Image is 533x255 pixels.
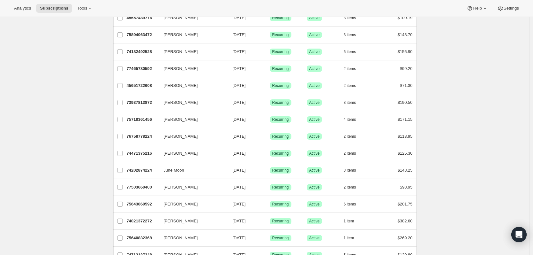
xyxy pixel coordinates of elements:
[309,83,320,88] span: Active
[127,15,159,21] p: 45657489776
[344,236,354,241] span: 1 item
[398,49,413,54] span: $156.90
[160,233,224,243] button: [PERSON_NAME]
[10,4,35,13] button: Analytics
[127,64,413,73] div: 77465780592[PERSON_NAME][DATE]SuccessRecurringSuccessActive2 items$99.20
[164,150,198,157] span: [PERSON_NAME]
[14,6,31,11] span: Analytics
[344,64,363,73] button: 2 items
[233,49,246,54] span: [DATE]
[127,218,159,224] p: 74021372272
[309,151,320,156] span: Active
[233,66,246,71] span: [DATE]
[160,30,224,40] button: [PERSON_NAME]
[127,183,413,192] div: 77503660400[PERSON_NAME][DATE]SuccessRecurringSuccessActive2 items$98.95
[400,83,413,88] span: $71.30
[160,165,224,175] button: June Moon
[398,236,413,240] span: $269.20
[344,47,363,56] button: 6 items
[511,227,527,242] div: Open Intercom Messenger
[309,49,320,54] span: Active
[400,185,413,189] span: $98.95
[127,82,159,89] p: 45651722608
[272,49,289,54] span: Recurring
[400,66,413,71] span: $99.20
[398,202,413,206] span: $201.75
[309,15,320,20] span: Active
[309,66,320,71] span: Active
[127,167,159,174] p: 74202874224
[272,117,289,122] span: Recurring
[344,83,356,88] span: 2 items
[344,219,354,224] span: 1 item
[344,151,356,156] span: 2 items
[160,199,224,209] button: [PERSON_NAME]
[160,47,224,57] button: [PERSON_NAME]
[344,185,356,190] span: 2 items
[127,133,159,140] p: 76758778224
[127,115,413,124] div: 75718361456[PERSON_NAME][DATE]SuccessRecurringSuccessActive4 items$171.15
[164,99,198,106] span: [PERSON_NAME]
[309,134,320,139] span: Active
[164,184,198,190] span: [PERSON_NAME]
[309,100,320,105] span: Active
[463,4,492,13] button: Help
[398,219,413,223] span: $382.60
[344,166,363,175] button: 3 items
[309,219,320,224] span: Active
[272,168,289,173] span: Recurring
[127,132,413,141] div: 76758778224[PERSON_NAME][DATE]SuccessRecurringSuccessActive2 items$113.95
[272,83,289,88] span: Recurring
[504,6,519,11] span: Settings
[344,49,356,54] span: 6 items
[344,115,363,124] button: 4 items
[272,185,289,190] span: Recurring
[398,32,413,37] span: $143.70
[164,32,198,38] span: [PERSON_NAME]
[272,151,289,156] span: Recurring
[309,185,320,190] span: Active
[160,13,224,23] button: [PERSON_NAME]
[272,15,289,20] span: Recurring
[233,202,246,206] span: [DATE]
[127,32,159,38] p: 75894063472
[127,116,159,123] p: 75718361456
[398,100,413,105] span: $190.50
[160,97,224,108] button: [PERSON_NAME]
[127,201,159,207] p: 75643060592
[233,151,246,156] span: [DATE]
[164,133,198,140] span: [PERSON_NAME]
[233,83,246,88] span: [DATE]
[344,117,356,122] span: 4 items
[233,134,246,139] span: [DATE]
[164,201,198,207] span: [PERSON_NAME]
[127,47,413,56] div: 74182492528[PERSON_NAME][DATE]SuccessRecurringSuccessActive6 items$156.90
[309,236,320,241] span: Active
[40,6,68,11] span: Subscriptions
[160,81,224,91] button: [PERSON_NAME]
[272,236,289,241] span: Recurring
[344,149,363,158] button: 2 items
[127,66,159,72] p: 77465780592
[36,4,72,13] button: Subscriptions
[127,98,413,107] div: 73937813872[PERSON_NAME][DATE]SuccessRecurringSuccessActive3 items$190.50
[160,182,224,192] button: [PERSON_NAME]
[309,202,320,207] span: Active
[127,81,413,90] div: 45651722608[PERSON_NAME][DATE]SuccessRecurringSuccessActive2 items$71.30
[272,100,289,105] span: Recurring
[344,202,356,207] span: 6 items
[127,234,413,243] div: 75640832368[PERSON_NAME][DATE]SuccessRecurringSuccessActive1 item$269.20
[127,30,413,39] div: 75894063472[PERSON_NAME][DATE]SuccessRecurringSuccessActive3 items$143.70
[164,218,198,224] span: [PERSON_NAME]
[127,150,159,157] p: 74471375216
[344,168,356,173] span: 3 items
[160,148,224,158] button: [PERSON_NAME]
[160,131,224,142] button: [PERSON_NAME]
[127,235,159,241] p: 75640832368
[272,66,289,71] span: Recurring
[164,66,198,72] span: [PERSON_NAME]
[164,116,198,123] span: [PERSON_NAME]
[160,114,224,125] button: [PERSON_NAME]
[127,99,159,106] p: 73937813872
[398,151,413,156] span: $125.30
